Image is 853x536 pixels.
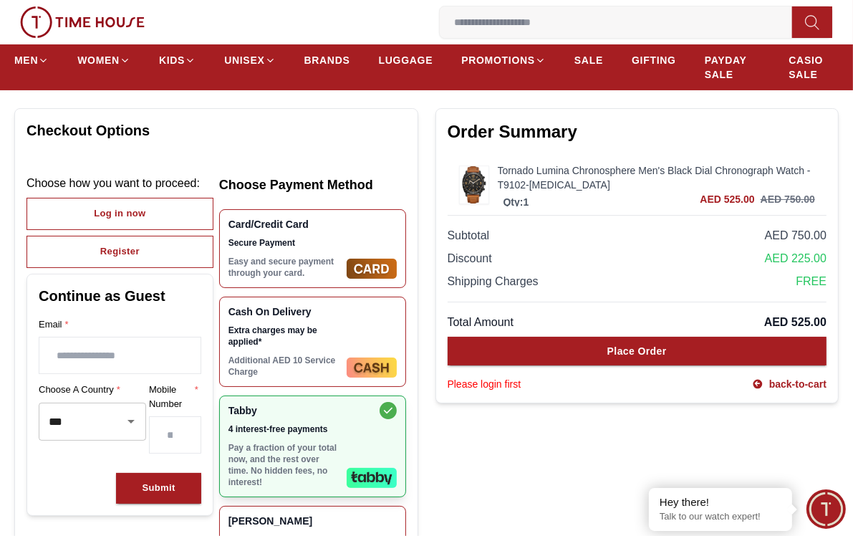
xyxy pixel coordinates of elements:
a: LUGGAGE [379,47,433,73]
span: WOMEN [77,53,120,67]
span: GIFTING [632,53,676,67]
h1: Checkout Options [26,120,406,140]
h2: Continue as Guest [39,286,201,306]
p: Additional AED 10 Service Charge [228,355,341,378]
div: Submit [142,480,175,497]
a: SALE [574,47,603,73]
span: KIDS [159,53,185,67]
p: Choose how you want to proceed : [26,175,213,192]
span: Card/Credit Card [228,219,341,230]
a: back-to-cart [752,377,827,391]
div: Hey there! [660,495,781,509]
p: Qty: 1 [501,195,532,209]
span: Tabby [228,405,341,416]
img: ... [460,166,488,203]
a: PAYDAY SALE [705,47,761,87]
span: PAYDAY SALE [705,53,761,82]
div: Chat Widget [806,489,846,529]
span: AED 525.00 [700,192,754,206]
h2: Choose Payment Method [219,175,406,195]
span: FREE [796,273,827,290]
span: UNISEX [224,53,264,67]
p: Easy and secure payment through your card. [228,256,341,279]
h3: AED 750.00 [761,192,815,206]
span: Subtotal [448,227,490,244]
span: PROMOTIONS [461,53,535,67]
a: KIDS [159,47,196,73]
span: 4 interest-free payments [228,423,341,435]
img: Card/Credit Card [347,259,397,279]
span: LUGGAGE [379,53,433,67]
span: AED 750.00 [765,227,827,244]
span: Discount [448,250,492,267]
span: Total Amount [448,314,514,331]
div: Log in now [94,206,145,222]
span: [PERSON_NAME] [228,515,341,527]
a: MEN [14,47,49,73]
span: Extra charges may be applied* [228,325,341,348]
div: Please login first [448,377,521,391]
h2: Order Summary [448,120,827,143]
button: Open [121,411,141,431]
span: AED 225.00 [765,250,827,267]
a: BRANDS [304,47,350,73]
button: Log in now [26,198,213,230]
div: Register [100,244,140,260]
img: Tabby [347,468,397,488]
span: SALE [574,53,603,67]
img: Cash On Delivery [347,358,397,378]
button: Register [26,236,213,268]
p: Talk to our watch expert! [660,511,781,523]
span: Choose a country [39,383,123,397]
div: Place Order [607,344,667,358]
a: CASIO SALE [789,47,839,87]
span: Cash On Delivery [228,306,341,317]
span: AED 525.00 [764,314,827,331]
a: UNISEX [224,47,275,73]
span: Secure Payment [228,237,341,249]
p: Pay a fraction of your total now, and the rest over time. No hidden fees, no interest! [228,442,341,488]
button: Submit [116,473,201,504]
span: CASIO SALE [789,53,839,82]
span: Shipping Charges [448,273,539,290]
a: WOMEN [77,47,130,73]
label: Mobile Number [149,383,201,411]
img: ... [20,6,145,38]
a: GIFTING [632,47,676,73]
button: Place Order [448,337,827,365]
a: Tornado Lumina Chronosphere Men's Black Dial Chronograph Watch - T9102-[MEDICAL_DATA] [498,163,816,192]
a: PROMOTIONS [461,47,546,73]
label: Email [39,317,201,332]
span: BRANDS [304,53,350,67]
span: MEN [14,53,38,67]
